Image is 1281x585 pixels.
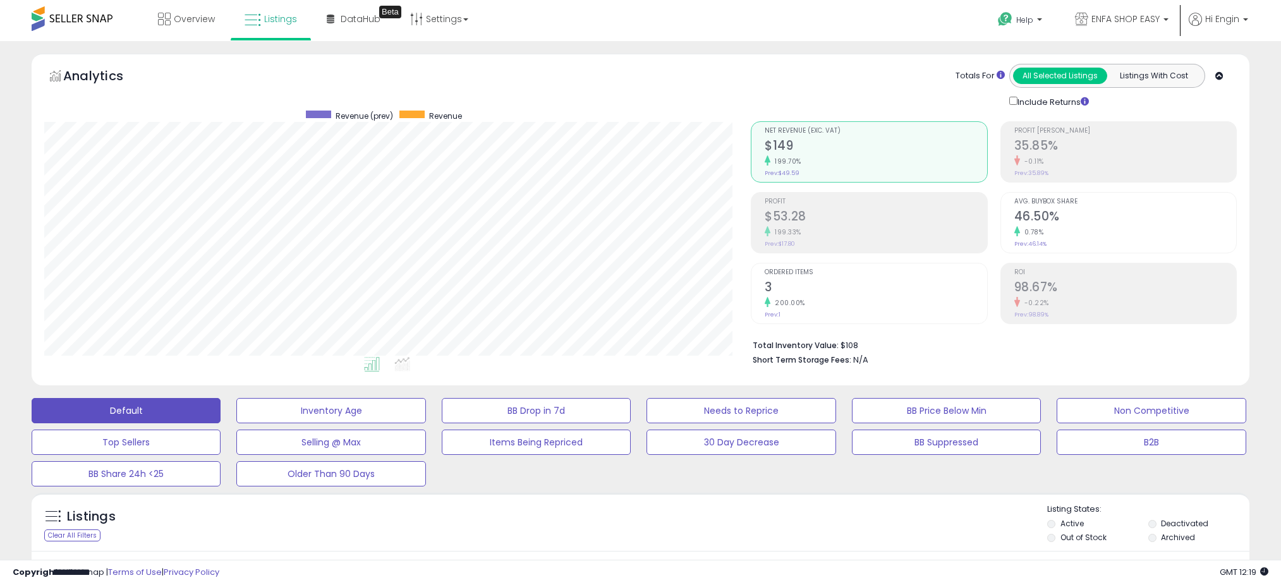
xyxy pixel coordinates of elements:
[753,337,1227,352] li: $108
[770,227,801,237] small: 199.33%
[988,2,1055,41] a: Help
[753,340,839,351] b: Total Inventory Value:
[997,11,1013,27] i: Get Help
[32,430,221,455] button: Top Sellers
[264,13,297,25] span: Listings
[1014,269,1236,276] span: ROI
[1014,128,1236,135] span: Profit [PERSON_NAME]
[765,209,987,226] h2: $53.28
[429,111,462,121] span: Revenue
[174,13,215,25] span: Overview
[13,567,219,579] div: seller snap | |
[852,430,1041,455] button: BB Suppressed
[1014,209,1236,226] h2: 46.50%
[765,311,780,318] small: Prev: 1
[1020,298,1049,308] small: -0.22%
[1013,68,1107,84] button: All Selected Listings
[1057,430,1246,455] button: B2B
[1107,68,1201,84] button: Listings With Cost
[1020,227,1044,237] small: 0.78%
[765,128,987,135] span: Net Revenue (Exc. VAT)
[442,398,631,423] button: BB Drop in 7d
[1205,13,1239,25] span: Hi Engin
[765,138,987,155] h2: $149
[956,70,1005,82] div: Totals For
[442,430,631,455] button: Items Being Repriced
[1014,198,1236,205] span: Avg. Buybox Share
[236,398,425,423] button: Inventory Age
[765,169,799,177] small: Prev: $49.59
[770,157,801,166] small: 199.70%
[1060,532,1107,543] label: Out of Stock
[765,240,795,248] small: Prev: $17.80
[336,111,393,121] span: Revenue (prev)
[1016,15,1033,25] span: Help
[753,354,851,365] b: Short Term Storage Fees:
[852,398,1041,423] button: BB Price Below Min
[1189,13,1248,41] a: Hi Engin
[647,398,835,423] button: Needs to Reprice
[647,430,835,455] button: 30 Day Decrease
[1161,518,1208,529] label: Deactivated
[1047,504,1249,516] p: Listing States:
[1220,566,1268,578] span: 2025-08-13 12:19 GMT
[1014,138,1236,155] h2: 35.85%
[1161,532,1195,543] label: Archived
[1091,13,1160,25] span: ENFA SHOP EASY
[765,280,987,297] h2: 3
[1014,280,1236,297] h2: 98.67%
[67,508,116,526] h5: Listings
[379,6,401,18] div: Tooltip anchor
[236,461,425,486] button: Older Than 90 Days
[1014,169,1048,177] small: Prev: 35.89%
[44,529,100,541] div: Clear All Filters
[853,354,868,366] span: N/A
[765,269,987,276] span: Ordered Items
[765,198,987,205] span: Profit
[13,566,59,578] strong: Copyright
[32,398,221,423] button: Default
[1014,240,1047,248] small: Prev: 46.14%
[63,67,148,88] h5: Analytics
[1014,311,1048,318] small: Prev: 98.89%
[1057,398,1246,423] button: Non Competitive
[32,461,221,486] button: BB Share 24h <25
[1000,94,1104,109] div: Include Returns
[341,13,380,25] span: DataHub
[236,430,425,455] button: Selling @ Max
[1020,157,1044,166] small: -0.11%
[1060,518,1084,529] label: Active
[770,298,805,308] small: 200.00%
